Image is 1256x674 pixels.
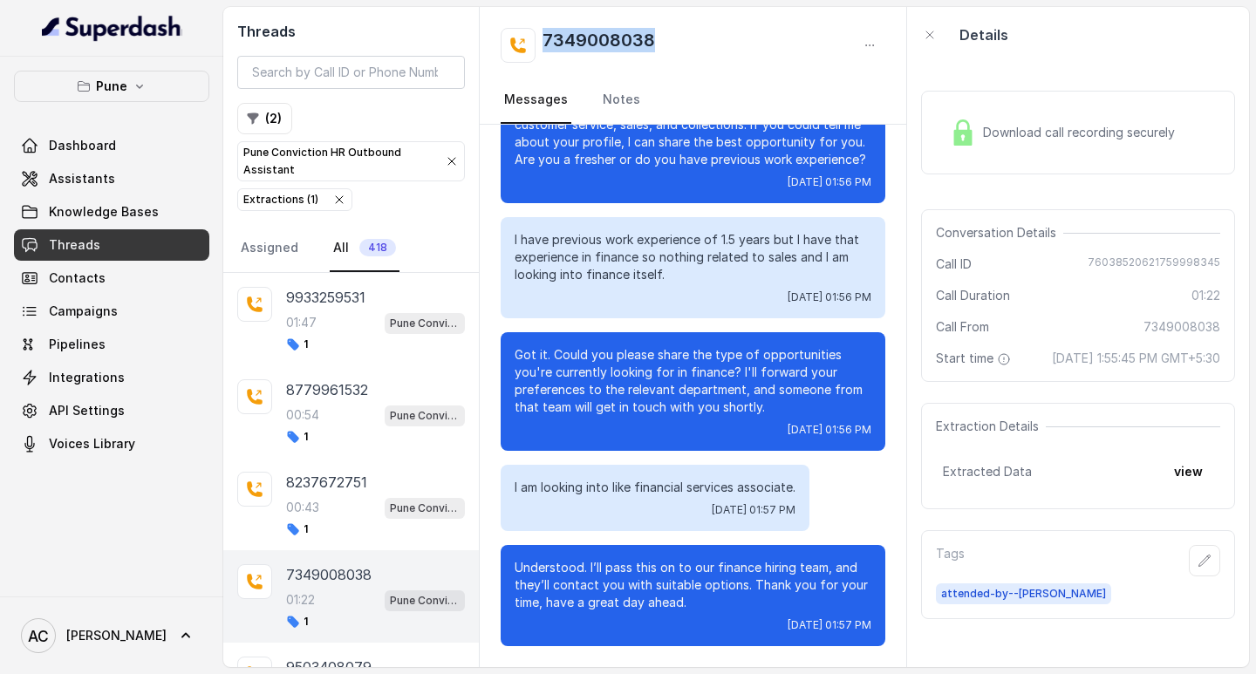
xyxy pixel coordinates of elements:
[49,203,159,221] span: Knowledge Bases
[14,329,209,360] a: Pipelines
[983,124,1182,141] span: Download call recording securely
[286,379,368,400] p: 8779961532
[1143,318,1220,336] span: 7349008038
[515,231,871,283] p: I have previous work experience of 1.5 years but I have that experience in finance so nothing rel...
[936,418,1046,435] span: Extraction Details
[14,428,209,460] a: Voices Library
[936,287,1010,304] span: Call Duration
[14,163,209,194] a: Assistants
[286,615,308,629] span: 1
[936,583,1111,604] span: attended-by--[PERSON_NAME]
[788,618,871,632] span: [DATE] 01:57 PM
[943,463,1032,480] span: Extracted Data
[49,336,106,353] span: Pipelines
[286,591,315,609] p: 01:22
[390,592,460,609] p: Pune Conviction HR Outbound Assistant
[237,188,352,211] button: Extractions (1)
[390,315,460,332] p: Pune Conviction HR Outbound Assistant
[96,76,127,97] p: Pune
[936,350,1014,367] span: Start time
[515,479,795,496] p: I am looking into like financial services associate.
[936,545,965,576] p: Tags
[243,191,318,208] div: Extractions ( 1 )
[515,346,871,416] p: Got it. Could you please share the type of opportunities you're currently looking for in finance?...
[49,137,116,154] span: Dashboard
[286,430,308,444] span: 1
[286,406,319,424] p: 00:54
[49,435,135,453] span: Voices Library
[1164,456,1213,487] button: view
[501,77,885,124] nav: Tabs
[501,77,571,124] a: Messages
[14,611,209,660] a: [PERSON_NAME]
[14,196,209,228] a: Knowledge Bases
[330,225,399,272] a: All418
[936,255,972,273] span: Call ID
[788,290,871,304] span: [DATE] 01:56 PM
[936,318,989,336] span: Call From
[14,296,209,327] a: Campaigns
[936,224,1063,242] span: Conversation Details
[243,144,431,179] p: Pune Conviction HR Outbound Assistant
[28,627,49,645] text: AC
[237,56,465,89] input: Search by Call ID or Phone Number
[788,423,871,437] span: [DATE] 01:56 PM
[286,499,319,516] p: 00:43
[14,229,209,261] a: Threads
[49,170,115,187] span: Assistants
[788,175,871,189] span: [DATE] 01:56 PM
[1191,287,1220,304] span: 01:22
[390,407,460,425] p: Pune Conviction HR Outbound Assistant
[286,472,367,493] p: 8237672751
[42,14,182,42] img: light.svg
[237,225,302,272] a: Assigned
[14,130,209,161] a: Dashboard
[237,225,465,272] nav: Tabs
[712,503,795,517] span: [DATE] 01:57 PM
[237,103,292,134] button: (2)
[49,303,118,320] span: Campaigns
[286,314,317,331] p: 01:47
[599,77,644,124] a: Notes
[49,269,106,287] span: Contacts
[14,362,209,393] a: Integrations
[49,236,100,254] span: Threads
[1088,255,1220,273] span: 76038520621759998345
[543,28,655,63] h2: 7349008038
[66,627,167,644] span: [PERSON_NAME]
[390,500,460,517] p: Pune Conviction HR Outbound Assistant
[950,119,976,146] img: Lock Icon
[49,402,125,419] span: API Settings
[237,21,465,42] h2: Threads
[14,262,209,294] a: Contacts
[359,239,396,256] span: 418
[515,81,871,168] p: We are hiring for companies like Infosys, Barclays, Tech Mahindra, Concentrix, WNS and many more ...
[237,141,465,181] button: Pune Conviction HR Outbound Assistant
[515,559,871,611] p: Understood. I’ll pass this on to our finance hiring team, and they’ll contact you with suitable o...
[286,337,308,351] span: 1
[1052,350,1220,367] span: [DATE] 1:55:45 PM GMT+5:30
[14,395,209,426] a: API Settings
[286,564,372,585] p: 7349008038
[959,24,1008,45] p: Details
[286,522,308,536] span: 1
[49,369,125,386] span: Integrations
[286,287,365,308] p: 9933259531
[14,71,209,102] button: Pune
